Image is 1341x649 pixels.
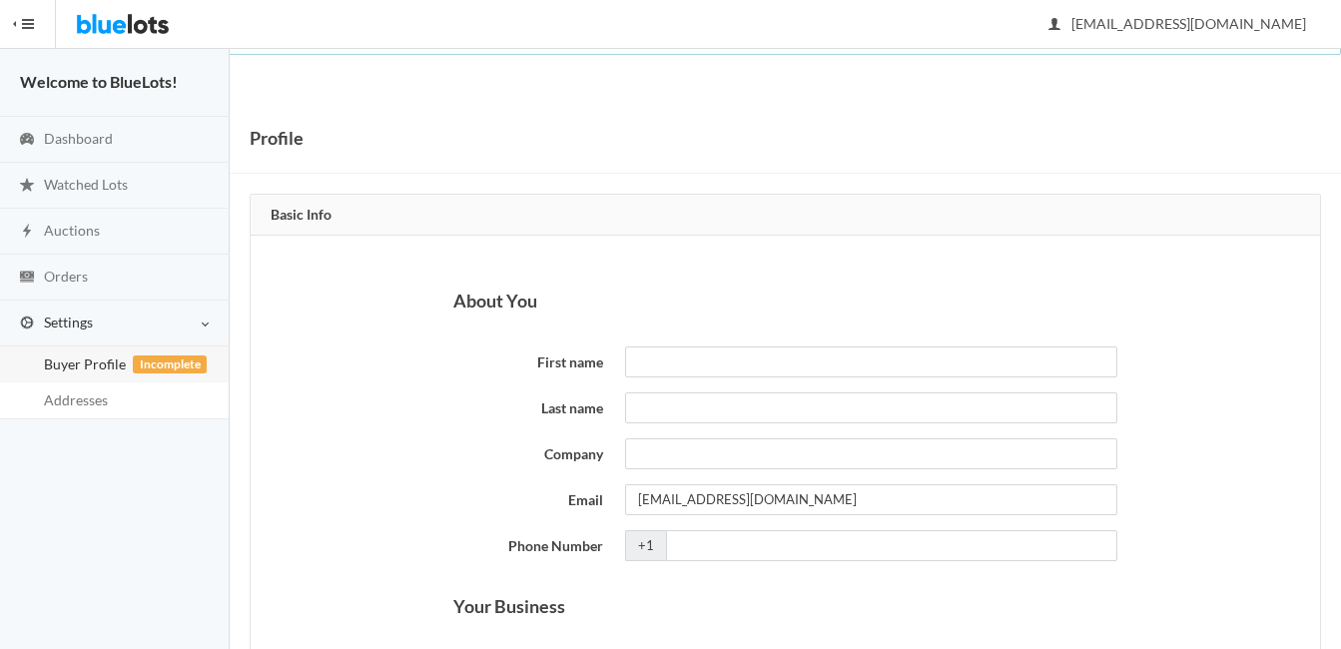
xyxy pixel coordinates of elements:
[17,223,37,242] ion-icon: flash
[453,291,1117,312] h3: About You
[44,314,93,330] span: Settings
[442,392,614,420] label: Last name
[442,438,614,466] label: Company
[251,195,1320,237] div: Basic Info
[1044,16,1064,35] ion-icon: person
[442,530,614,558] label: Phone Number
[625,530,666,561] span: +1
[1049,15,1306,32] span: [EMAIL_ADDRESS][DOMAIN_NAME]
[44,391,108,408] span: Addresses
[17,269,37,288] ion-icon: cash
[44,176,128,193] span: Watched Lots
[250,123,304,153] h1: Profile
[44,355,126,372] span: Buyer Profile
[442,484,614,512] label: Email
[17,131,37,150] ion-icon: speedometer
[453,596,1117,617] h3: Your Business
[44,130,113,147] span: Dashboard
[442,346,614,374] label: First name
[17,315,37,333] ion-icon: cog
[44,222,100,239] span: Auctions
[133,355,207,373] span: Incomplete
[17,177,37,196] ion-icon: star
[44,268,88,285] span: Orders
[20,72,178,91] strong: Welcome to BlueLots!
